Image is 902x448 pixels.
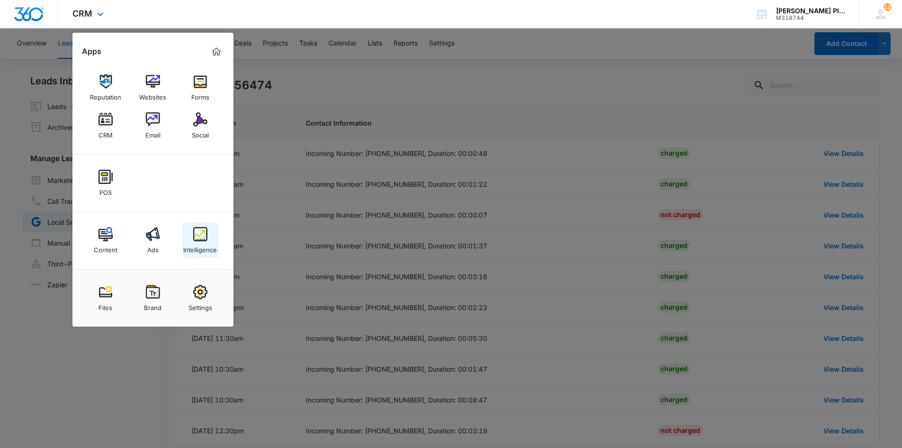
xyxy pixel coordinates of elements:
div: Content [94,241,117,254]
div: Websites [139,89,166,101]
h2: Apps [82,47,101,56]
div: account name [776,7,845,15]
div: Ads [147,241,159,254]
a: Ads [135,222,171,258]
a: CRM [88,108,124,144]
a: Brand [135,280,171,316]
div: POS [99,184,112,196]
a: Intelligence [182,222,218,258]
div: notifications count [884,3,891,11]
div: account id [776,15,845,21]
span: 12 [884,3,891,11]
a: Forms [182,70,218,106]
a: POS [88,165,124,201]
a: Reputation [88,70,124,106]
a: Files [88,280,124,316]
div: Brand [144,299,161,311]
a: Email [135,108,171,144]
a: Marketing 360® Dashboard [209,44,224,59]
div: CRM [98,127,113,139]
div: Settings [188,299,212,311]
div: Forms [191,89,209,101]
a: Social [182,108,218,144]
div: Intelligence [183,241,217,254]
a: Websites [135,70,171,106]
span: CRM [72,9,92,18]
a: Settings [182,280,218,316]
div: Social [192,127,209,139]
div: Reputation [90,89,121,101]
a: Content [88,222,124,258]
div: Email [145,127,161,139]
div: Files [98,299,112,311]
